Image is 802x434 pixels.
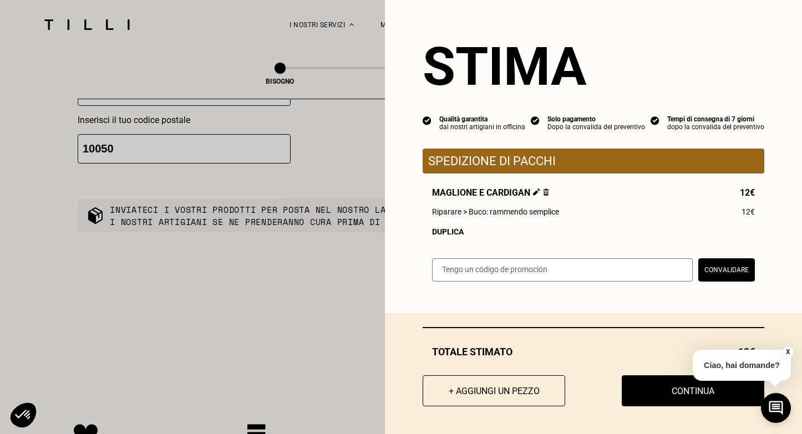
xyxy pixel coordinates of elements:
button: X [783,346,794,358]
img: Modifica [533,188,540,196]
span: Maglione e cardigan [432,187,549,198]
img: Elimina [543,188,549,196]
button: Continua [622,375,764,406]
img: icon list info [423,115,432,125]
button: Convalidare [698,258,755,282]
div: Dopo la convalida del preventivo [547,123,645,131]
div: dopo la convalida del preventivo [667,123,764,131]
img: icon list info [651,115,659,125]
button: + Aggiungi un pezzo [423,375,565,406]
input: Tengo un código de promoción [432,258,693,282]
div: Qualità garantita [439,115,525,123]
div: Solo pagamento [547,115,645,123]
p: Spedizione di pacchi [428,154,759,168]
div: dai nostri artigiani in officina [439,123,525,131]
span: 12€ [742,207,755,216]
span: 12€ [740,187,755,198]
div: Totale stimato [423,346,764,358]
span: Riparare > Buco: rammendo semplice [432,207,559,216]
div: Tempi di consegna di 7 giorni [667,115,764,123]
p: Ciao, hai domande? [693,350,791,381]
div: Duplica [432,227,755,236]
section: Stima [423,35,764,98]
img: icon list info [531,115,540,125]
